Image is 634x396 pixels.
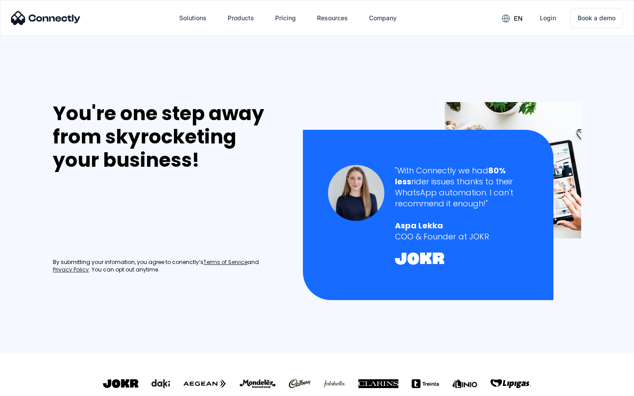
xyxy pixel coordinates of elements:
img: Connectly Logo [11,11,81,25]
div: Company [369,12,397,24]
aside: Language selected: English [9,381,53,393]
ul: Language list [18,381,53,393]
div: "With Connectly we had rider issues thanks to their WhatsApp automation. I can't recommend it eno... [395,165,528,209]
a: Login [533,7,563,29]
div: By submitting your infomation, you agree to conenctly’s and . You can opt out anytime. [53,259,284,274]
div: Products [228,12,254,24]
div: en [514,12,523,25]
div: COO & Founder at JOKR [395,231,528,242]
div: Solutions [179,12,206,24]
strong: Aspa Lekka [395,220,443,231]
div: Pricing [275,12,296,24]
a: Pricing [268,7,303,29]
div: You're one step away from skyrocketing your business! [53,102,284,172]
div: Resources [317,12,348,24]
iframe: Form 0 [53,182,185,248]
a: Privacy Policy [53,266,89,274]
strong: 80% less [395,165,506,187]
a: Book a demo [570,8,623,28]
div: Login [540,12,556,24]
a: Terms of Service [203,259,247,266]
